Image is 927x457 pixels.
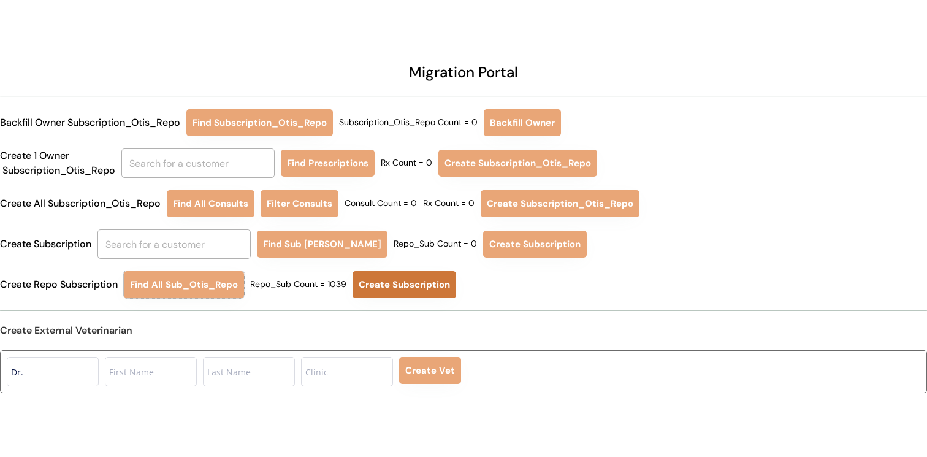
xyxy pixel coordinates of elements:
[345,198,417,210] div: Consult Count = 0
[481,190,639,217] button: Create Subscription_Otis_Repo
[121,148,275,178] input: Search for a customer
[423,198,475,210] div: Rx Count = 0
[483,231,587,258] button: Create Subscription
[381,157,432,169] div: Rx Count = 0
[124,271,244,298] button: Find All Sub_Otis_Repo
[394,238,477,250] div: Repo_Sub Count = 0
[167,190,254,217] button: Find All Consults
[301,357,393,386] input: Clinic
[97,229,251,259] input: Search for a customer
[353,271,456,298] button: Create Subscription
[105,357,197,386] input: First Name
[250,278,346,291] div: Repo_Sub Count = 1039
[438,150,597,177] button: Create Subscription_Otis_Repo
[186,109,333,136] button: Find Subscription_Otis_Repo
[409,61,518,83] div: Migration Portal
[257,231,387,258] button: Find Sub [PERSON_NAME]
[261,190,338,217] button: Filter Consults
[484,109,561,136] button: Backfill Owner
[339,117,478,129] div: Subscription_Otis_Repo Count = 0
[281,150,375,177] button: Find Prescriptions
[203,357,295,386] input: Last Name
[7,357,99,386] input: Title
[399,357,461,384] button: Create Vet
